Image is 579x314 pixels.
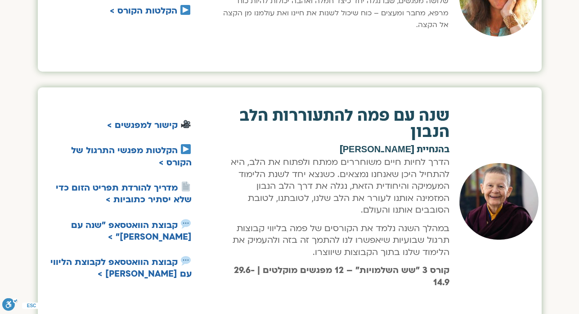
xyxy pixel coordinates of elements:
[181,119,191,129] img: 🎥
[181,256,191,266] img: 💬
[223,156,450,216] p: הדרך לחיות חיים משוחררים ממתח ולפתוח את הלב, היא להתחיל היכן שאנחנו נמצאים. כשנצא יחד לשנת הלימוד...
[71,145,192,168] a: הקלטות מפגשי התרגול של הקורס >
[180,5,190,15] img: ▶️
[110,5,177,17] a: הקלטות הקורס >
[223,223,450,258] p: במהלך השנה נלמד את הקורסים של פמה בליווי קבוצות תרגול שבועיות שיאפשרו לנו להתמך זה בזה ולהעמיק את...
[71,219,192,242] a: קבוצת הוואטסאפ "שנה עם [PERSON_NAME]" >
[107,119,178,131] a: קישור למפגשים >
[181,219,191,229] img: 💬
[234,264,449,288] span: קורס 3 "שש השלמויות" – 12 מפגשים מוקלטים | 29.6-14.9
[181,144,191,154] img: ▶️
[223,108,450,140] h2: שנה עם פמה להתעוררות הלב הנבון
[181,182,191,191] img: 📄
[50,256,192,280] a: קבוצת הוואטסאפ לקבוצת הליווי עם [PERSON_NAME] >
[223,145,450,154] h2: בהנחיית [PERSON_NAME]
[56,182,192,205] a: מדריך להורדת תפריט הזום כדי שלא יסתיר כתוביות >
